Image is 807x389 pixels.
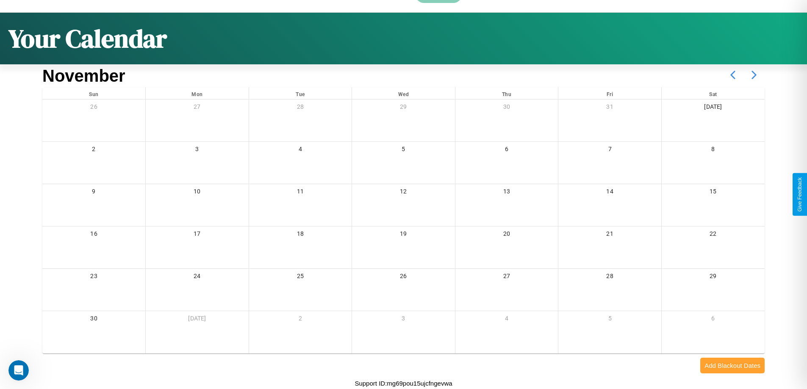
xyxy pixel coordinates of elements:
[558,99,661,117] div: 31
[455,311,558,328] div: 4
[146,99,249,117] div: 27
[700,358,765,373] button: Add Blackout Dates
[249,142,352,159] div: 4
[355,378,452,389] p: Support ID: mg69pou15ujcfngevwa
[42,226,145,244] div: 16
[8,360,29,381] iframe: Intercom live chat
[455,184,558,201] div: 13
[42,87,145,99] div: Sun
[558,226,661,244] div: 21
[352,142,455,159] div: 5
[146,226,249,244] div: 17
[42,66,125,86] h2: November
[8,21,167,56] h1: Your Calendar
[42,99,145,117] div: 26
[662,269,765,286] div: 29
[352,226,455,244] div: 19
[455,142,558,159] div: 6
[146,311,249,328] div: [DATE]
[146,142,249,159] div: 3
[455,226,558,244] div: 20
[352,87,455,99] div: Wed
[42,269,145,286] div: 23
[455,99,558,117] div: 30
[42,311,145,328] div: 30
[797,177,803,212] div: Give Feedback
[146,184,249,201] div: 10
[249,269,352,286] div: 25
[455,269,558,286] div: 27
[249,311,352,328] div: 2
[662,99,765,117] div: [DATE]
[558,311,661,328] div: 5
[352,311,455,328] div: 3
[42,184,145,201] div: 9
[662,184,765,201] div: 15
[662,311,765,328] div: 6
[249,87,352,99] div: Tue
[662,226,765,244] div: 22
[146,87,249,99] div: Mon
[558,269,661,286] div: 28
[558,87,661,99] div: Fri
[352,99,455,117] div: 29
[558,184,661,201] div: 14
[249,99,352,117] div: 28
[558,142,661,159] div: 7
[249,184,352,201] div: 11
[352,184,455,201] div: 12
[352,269,455,286] div: 26
[662,87,765,99] div: Sat
[249,226,352,244] div: 18
[42,142,145,159] div: 2
[455,87,558,99] div: Thu
[662,142,765,159] div: 8
[146,269,249,286] div: 24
